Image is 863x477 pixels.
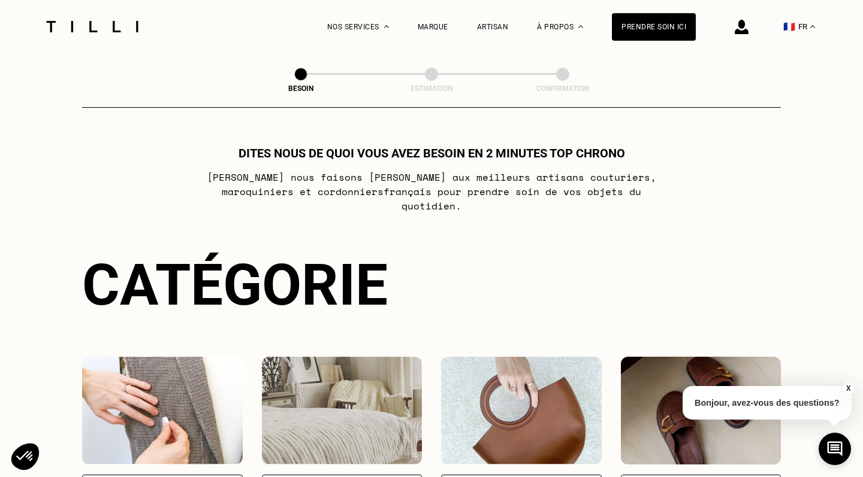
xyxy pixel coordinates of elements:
[612,13,696,41] a: Prendre soin ici
[82,357,243,464] img: Vêtements
[239,146,625,160] h1: Dites nous de quoi vous avez besoin en 2 minutes top chrono
[384,25,389,28] img: Menu déroulant
[735,20,749,34] img: icône connexion
[842,382,854,395] button: X
[810,25,815,28] img: menu déroulant
[441,357,602,464] img: Accessoires
[621,357,781,464] img: Chaussures
[241,84,361,93] div: Besoin
[503,84,623,93] div: Confirmation
[477,23,509,31] a: Artisan
[418,23,448,31] a: Marque
[783,21,795,32] span: 🇫🇷
[578,25,583,28] img: Menu déroulant à propos
[372,84,491,93] div: Estimation
[42,21,143,32] img: Logo du service de couturière Tilli
[82,251,781,318] div: Catégorie
[262,357,423,464] img: Intérieur
[194,170,669,213] p: [PERSON_NAME] nous faisons [PERSON_NAME] aux meilleurs artisans couturiers , maroquiniers et cord...
[683,386,852,420] p: Bonjour, avez-vous des questions?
